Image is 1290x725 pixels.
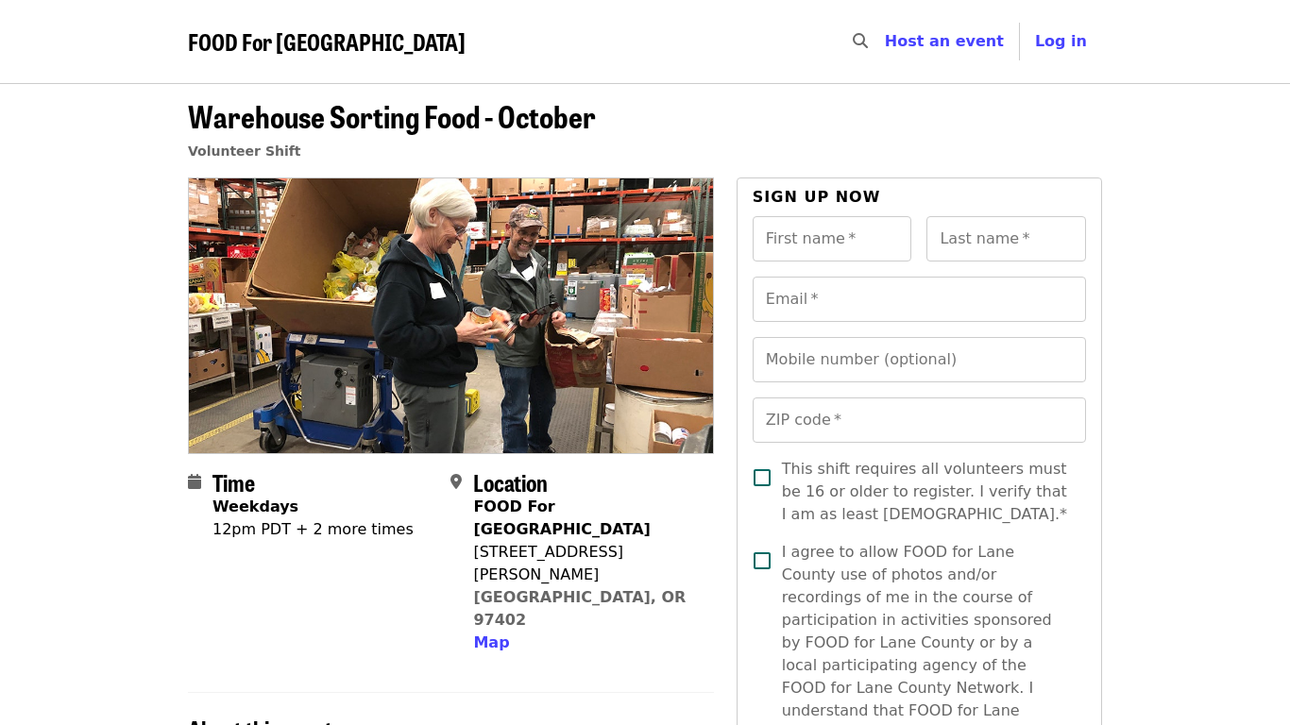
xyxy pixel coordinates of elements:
input: First name [753,216,912,261]
input: ZIP code [753,397,1086,443]
i: search icon [853,32,868,50]
span: Log in [1035,32,1087,50]
span: Sign up now [753,188,881,206]
a: [GEOGRAPHIC_DATA], OR 97402 [473,588,686,629]
strong: FOOD For [GEOGRAPHIC_DATA] [473,497,650,538]
input: Search [879,19,894,64]
input: Email [753,277,1086,322]
button: Map [473,632,509,654]
a: Volunteer Shift [188,143,301,159]
a: Host an event [885,32,1004,50]
span: This shift requires all volunteers must be 16 or older to register. I verify that I am as least [... [782,458,1071,526]
i: map-marker-alt icon [450,473,462,491]
button: Log in [1020,23,1102,60]
i: calendar icon [188,473,201,491]
div: [STREET_ADDRESS][PERSON_NAME] [473,541,698,586]
span: Map [473,633,509,651]
span: Warehouse Sorting Food - October [188,93,596,138]
span: FOOD For [GEOGRAPHIC_DATA] [188,25,466,58]
span: Location [473,465,548,498]
input: Last name [926,216,1086,261]
a: FOOD For [GEOGRAPHIC_DATA] [188,28,466,56]
div: 12pm PDT + 2 more times [212,518,414,541]
img: Warehouse Sorting Food - October organized by FOOD For Lane County [189,178,713,452]
span: Time [212,465,255,498]
strong: Weekdays [212,497,298,515]
input: Mobile number (optional) [753,337,1086,382]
